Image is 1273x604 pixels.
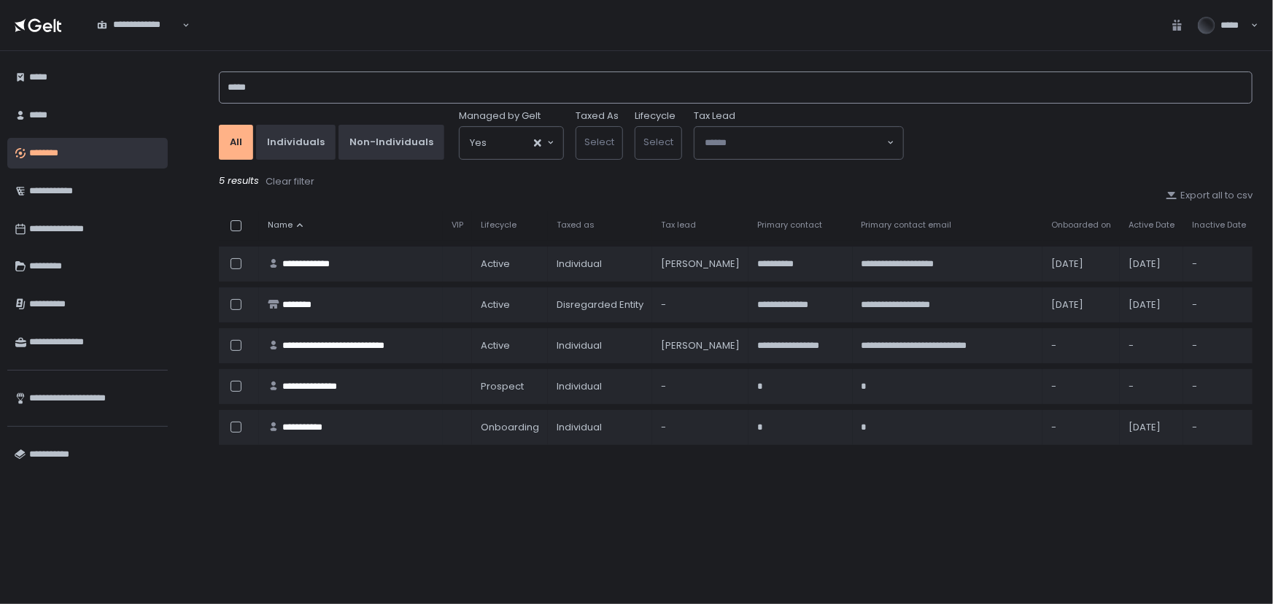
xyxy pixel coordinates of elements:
button: Export all to csv [1166,189,1253,202]
span: Primary contact [757,220,822,231]
div: - [1129,339,1175,352]
span: Tax Lead [694,109,735,123]
div: 5 results [219,174,1253,189]
span: Inactive Date [1192,220,1246,231]
div: [DATE] [1129,298,1175,311]
label: Lifecycle [635,109,676,123]
div: Individual [557,339,643,352]
div: - [1192,258,1246,271]
input: Search for option [705,136,886,150]
span: Tax lead [661,220,696,231]
span: Taxed as [557,220,595,231]
div: [PERSON_NAME] [661,258,740,271]
div: Disregarded Entity [557,298,643,311]
div: - [1192,298,1246,311]
span: prospect [481,380,524,393]
span: Select [643,135,673,149]
button: Non-Individuals [338,125,444,160]
div: [DATE] [1051,258,1111,271]
input: Search for option [487,136,533,150]
div: - [1051,380,1111,393]
div: Individual [557,380,643,393]
div: Search for option [694,127,903,159]
label: Taxed As [576,109,619,123]
span: Managed by Gelt [459,109,541,123]
div: Individual [557,421,643,434]
div: - [661,380,740,393]
div: [DATE] [1129,421,1175,434]
span: Primary contact email [862,220,952,231]
span: active [481,258,510,271]
button: All [219,125,253,160]
div: Search for option [88,10,190,41]
div: - [1192,339,1246,352]
input: Search for option [97,31,181,46]
button: Individuals [256,125,336,160]
div: All [230,136,242,149]
div: Non-Individuals [349,136,433,149]
span: Active Date [1129,220,1175,231]
div: - [1192,380,1246,393]
button: Clear Selected [534,139,541,147]
button: Clear filter [265,174,315,189]
div: Clear filter [266,175,314,188]
div: Individuals [267,136,325,149]
div: - [1051,339,1111,352]
span: Select [584,135,614,149]
span: onboarding [481,421,539,434]
div: [PERSON_NAME] [661,339,740,352]
div: Search for option [460,127,563,159]
span: VIP [452,220,463,231]
span: active [481,298,510,311]
div: - [661,421,740,434]
span: active [481,339,510,352]
span: Name [268,220,293,231]
span: Yes [470,136,487,150]
span: Lifecycle [481,220,516,231]
div: - [661,298,740,311]
div: [DATE] [1051,298,1111,311]
div: [DATE] [1129,258,1175,271]
div: Individual [557,258,643,271]
div: - [1192,421,1246,434]
div: - [1129,380,1175,393]
span: Onboarded on [1051,220,1111,231]
div: - [1051,421,1111,434]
